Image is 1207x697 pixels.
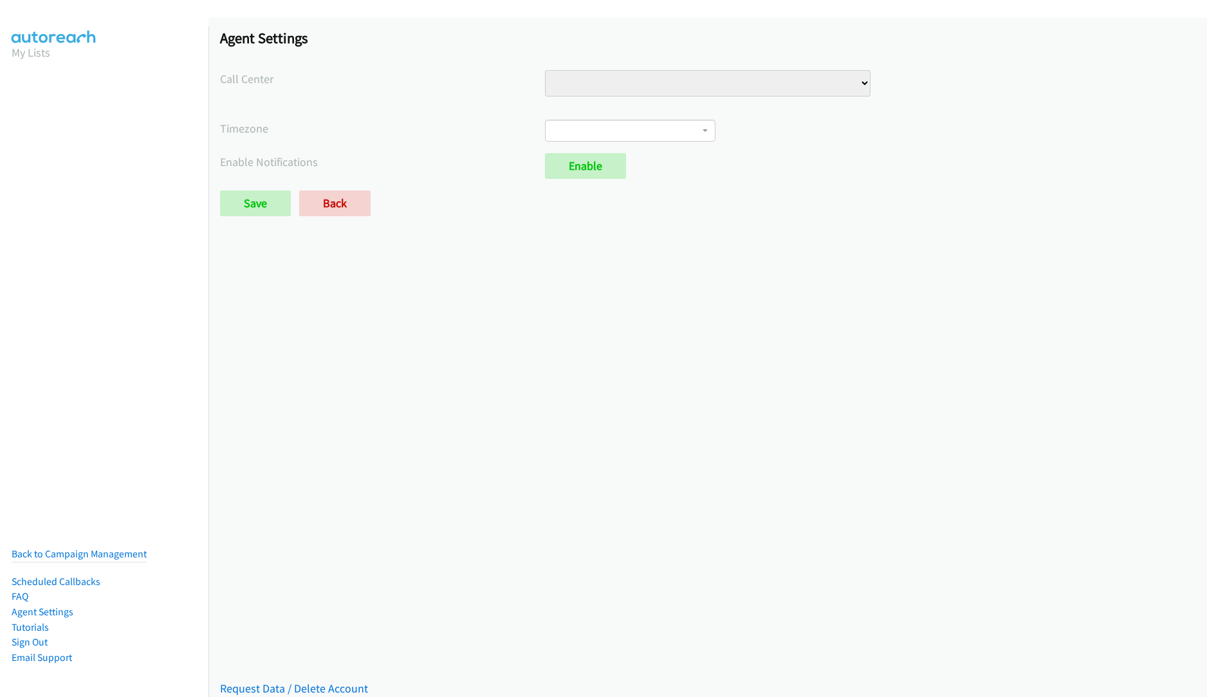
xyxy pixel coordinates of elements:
a: Email Support [12,651,72,664]
a: Sign Out [12,636,48,648]
a: Back to Campaign Management [12,548,147,560]
label: Enable Notifications [220,153,545,171]
a: Request Data / Delete Account [220,681,368,696]
label: Timezone [220,120,545,137]
a: Scheduled Callbacks [12,575,100,588]
label: Call Center [220,70,545,88]
a: Tutorials [12,621,49,633]
a: Agent Settings [12,606,73,618]
a: Enable [545,153,626,179]
a: Back [299,191,371,216]
a: FAQ [12,590,28,602]
h1: Agent Settings [220,29,1195,47]
a: My Lists [12,45,50,60]
input: Save [220,191,291,216]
